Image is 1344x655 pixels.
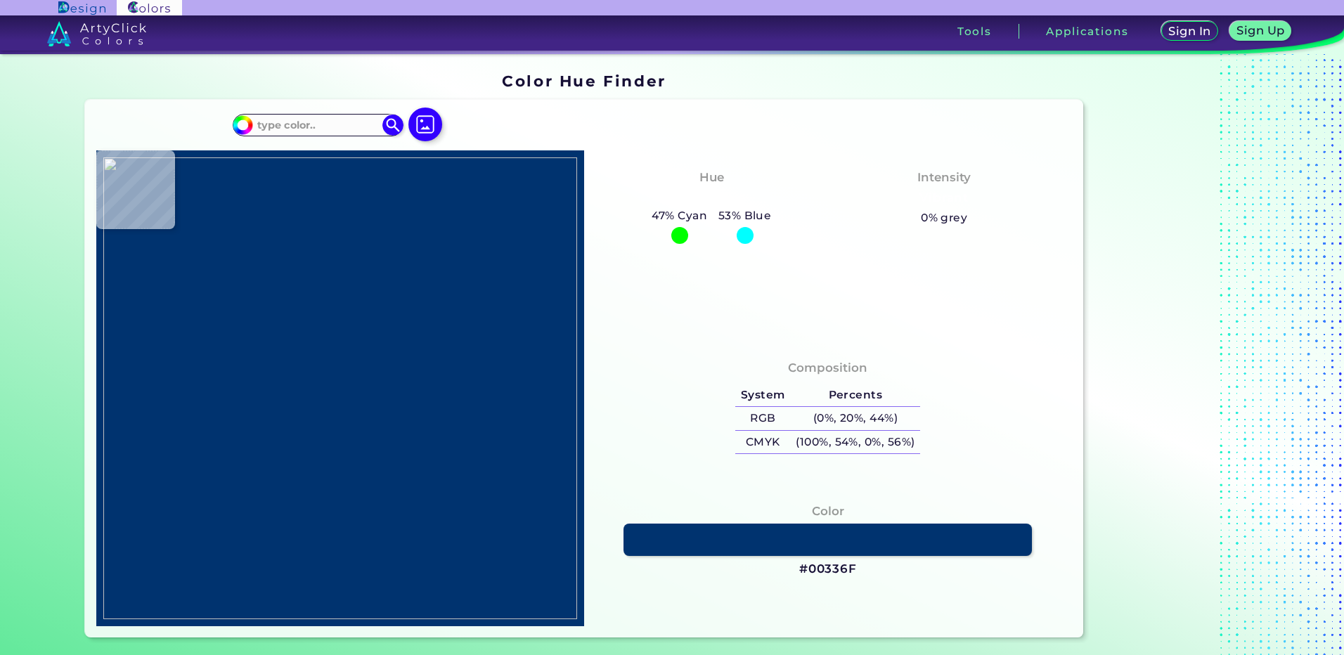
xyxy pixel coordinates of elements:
[957,26,992,37] h3: Tools
[735,407,790,430] h5: RGB
[1236,25,1286,37] h5: Sign Up
[735,384,790,407] h5: System
[699,167,724,188] h4: Hue
[713,207,777,225] h5: 53% Blue
[1229,21,1292,41] a: Sign Up
[58,1,105,15] img: ArtyClick Design logo
[647,207,713,225] h5: 47% Cyan
[382,115,403,136] img: icon search
[502,70,666,91] h1: Color Hue Finder
[252,116,383,135] input: type color..
[1168,25,1211,37] h5: Sign In
[672,190,751,207] h3: Cyan-Blue
[791,407,921,430] h5: (0%, 20%, 44%)
[917,167,971,188] h4: Intensity
[921,209,967,227] h5: 0% grey
[1161,21,1220,41] a: Sign In
[408,108,442,141] img: icon picture
[799,561,857,578] h3: #00336F
[735,431,790,454] h5: CMYK
[47,21,146,46] img: logo_artyclick_colors_white.svg
[791,431,921,454] h5: (100%, 54%, 0%, 56%)
[812,501,844,521] h4: Color
[914,190,975,207] h3: Vibrant
[103,157,577,619] img: 6e57589f-b76b-461f-aba9-a55ee6f4ec6e
[791,384,921,407] h5: Percents
[1046,26,1128,37] h3: Applications
[788,358,867,378] h4: Composition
